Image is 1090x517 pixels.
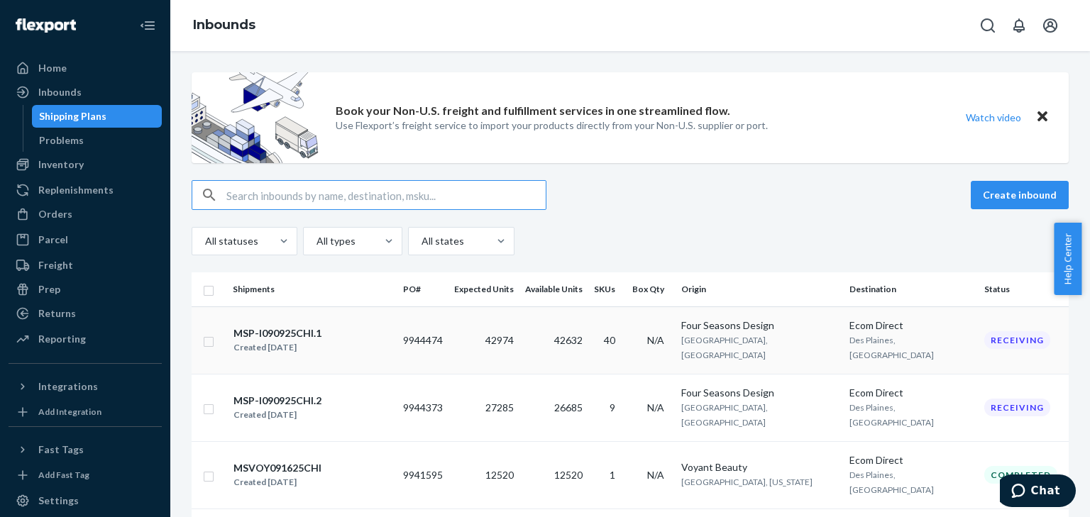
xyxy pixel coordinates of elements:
a: Returns [9,302,162,325]
div: Created [DATE] [233,408,321,422]
td: 9944373 [397,374,448,441]
span: Des Plaines, [GEOGRAPHIC_DATA] [849,469,934,495]
div: Ecom Direct [849,453,973,467]
div: Add Integration [38,406,101,418]
a: Settings [9,489,162,512]
div: MSP-I090925CHI.1 [233,326,321,340]
span: [GEOGRAPHIC_DATA], [US_STATE] [681,477,813,487]
span: [GEOGRAPHIC_DATA], [GEOGRAPHIC_DATA] [681,402,768,428]
a: Orders [9,203,162,226]
span: 42632 [554,334,583,346]
div: Inventory [38,157,84,172]
div: Replenishments [38,183,114,197]
div: Shipping Plans [39,109,106,123]
div: Integrations [38,379,98,394]
div: Reporting [38,332,86,346]
th: Origin [676,272,844,306]
a: Prep [9,278,162,301]
iframe: Opens a widget where you can chat to one of our agents [1000,474,1076,510]
td: 9944474 [397,306,448,374]
span: 27285 [485,401,514,413]
div: Orders [38,207,72,221]
button: Watch video [957,107,1030,128]
div: Voyant Beauty [681,460,838,474]
div: Add Fast Tag [38,469,89,481]
th: SKUs [588,272,627,306]
a: Inbounds [9,81,162,104]
span: 12520 [554,469,583,481]
div: Freight [38,258,73,272]
span: 26685 [554,401,583,413]
div: MSP-I090925CHI.2 [233,394,321,408]
p: Use Flexport’s freight service to import your products directly from your Non-U.S. supplier or port. [336,118,768,133]
div: Inbounds [38,85,82,99]
div: Four Seasons Design [681,386,838,400]
a: Parcel [9,228,162,251]
th: Expected Units [448,272,519,306]
input: All types [315,234,316,248]
th: Box Qty [627,272,676,306]
button: Integrations [9,375,162,398]
input: All statuses [204,234,205,248]
span: Des Plaines, [GEOGRAPHIC_DATA] [849,402,934,428]
span: Des Plaines, [GEOGRAPHIC_DATA] [849,335,934,360]
a: Add Integration [9,404,162,421]
a: Replenishments [9,179,162,201]
span: 1 [610,469,615,481]
a: Inbounds [193,17,255,33]
div: Completed [984,466,1057,484]
th: Shipments [227,272,397,306]
button: Create inbound [971,181,1069,209]
div: Fast Tags [38,443,84,457]
a: Inventory [9,153,162,176]
span: [GEOGRAPHIC_DATA], [GEOGRAPHIC_DATA] [681,335,768,360]
div: Ecom Direct [849,386,973,400]
input: All states [420,234,422,248]
a: Freight [9,254,162,277]
div: Prep [38,282,60,296]
div: Problems [39,133,84,148]
div: Receiving [984,399,1050,416]
td: 9941595 [397,441,448,508]
button: Open account menu [1036,11,1064,40]
div: Home [38,61,67,75]
div: Four Seasons Design [681,318,838,333]
button: Open Search Box [974,11,1002,40]
a: Reporting [9,328,162,350]
button: Close [1033,107,1052,128]
a: Home [9,57,162,79]
div: Created [DATE] [233,340,321,355]
span: 9 [610,401,615,413]
div: MSVOY091625CHI [233,461,321,475]
div: Created [DATE] [233,475,321,489]
a: Problems [32,129,163,152]
th: Available Units [519,272,588,306]
th: Status [979,272,1069,306]
a: Shipping Plans [32,105,163,128]
div: Receiving [984,331,1050,349]
div: Parcel [38,233,68,247]
p: Book your Non-U.S. freight and fulfillment services in one streamlined flow. [336,103,730,119]
div: Ecom Direct [849,318,973,333]
button: Help Center [1054,223,1081,295]
span: N/A [647,401,664,413]
img: Flexport logo [16,18,76,33]
span: 12520 [485,469,514,481]
input: Search inbounds by name, destination, msku... [226,181,546,209]
button: Close Navigation [133,11,162,40]
span: 42974 [485,334,514,346]
button: Fast Tags [9,438,162,461]
th: Destination [844,272,979,306]
span: N/A [647,334,664,346]
div: Settings [38,494,79,508]
a: Add Fast Tag [9,467,162,484]
th: PO# [397,272,448,306]
span: N/A [647,469,664,481]
span: 40 [604,334,615,346]
button: Open notifications [1005,11,1033,40]
div: Returns [38,306,76,321]
ol: breadcrumbs [182,5,267,46]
